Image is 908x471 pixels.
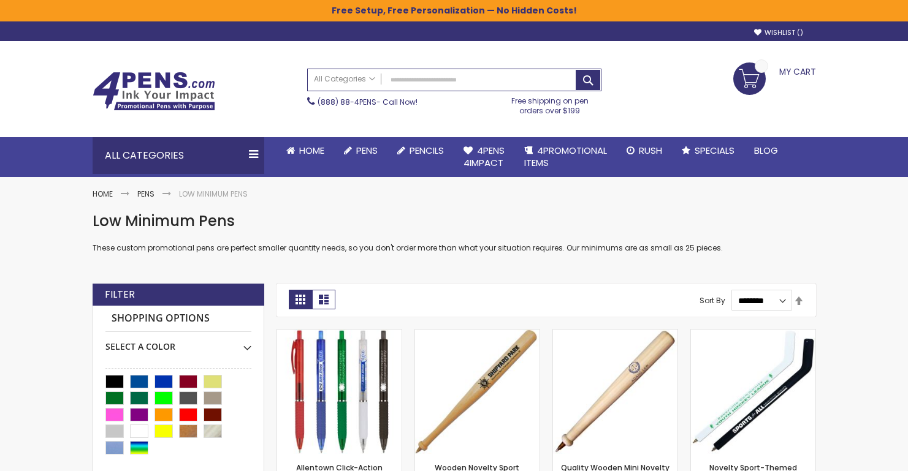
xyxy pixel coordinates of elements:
[105,306,251,332] strong: Shopping Options
[700,295,725,306] label: Sort By
[334,137,387,164] a: Pens
[318,97,376,107] a: (888) 88-4PENS
[137,189,155,199] a: Pens
[464,144,505,169] span: 4Pens 4impact
[105,332,251,353] div: Select A Color
[93,72,215,111] img: 4Pens Custom Pens and Promotional Products
[754,28,803,37] a: Wishlist
[617,137,672,164] a: Rush
[179,189,248,199] strong: Low Minimum Pens
[524,144,607,169] span: 4PROMOTIONAL ITEMS
[691,330,815,454] img: Novelty Sport-Themed Hockey Stick Ballpoint Pen
[356,144,378,157] span: Pens
[277,330,402,454] img: Allentown Click-Action Ballpoint Pen
[514,137,617,177] a: 4PROMOTIONALITEMS
[299,144,324,157] span: Home
[308,69,381,89] a: All Categories
[415,330,540,454] img: Wooden Novelty Sport Themed Baseball Bat Ballpoint Pen
[754,144,778,157] span: Blog
[289,290,312,309] strong: Grid
[672,137,744,164] a: Specials
[387,137,454,164] a: Pencils
[105,288,135,301] strong: Filter
[639,144,662,157] span: Rush
[93,189,113,199] a: Home
[93,137,264,174] div: All Categories
[454,137,514,177] a: 4Pens4impact
[93,211,816,231] h1: Low Minimum Pens
[314,74,375,84] span: All Categories
[498,91,601,116] div: Free shipping on pen orders over $199
[695,144,734,157] span: Specials
[277,329,402,339] a: Allentown Click-Action Ballpoint Pen
[410,144,444,157] span: Pencils
[277,137,334,164] a: Home
[318,97,418,107] span: - Call Now!
[93,211,816,254] div: These custom promotional pens are perfect smaller quantity needs, so you don't order more than wh...
[744,137,788,164] a: Blog
[553,329,677,339] a: Quality Wooden Mini Novelty Baseball Bat Pen
[691,329,815,339] a: Novelty Sport-Themed Hockey Stick Ballpoint Pen
[415,329,540,339] a: Wooden Novelty Sport Themed Baseball Bat Ballpoint Pen
[553,330,677,454] img: Quality Wooden Mini Novelty Baseball Bat Pen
